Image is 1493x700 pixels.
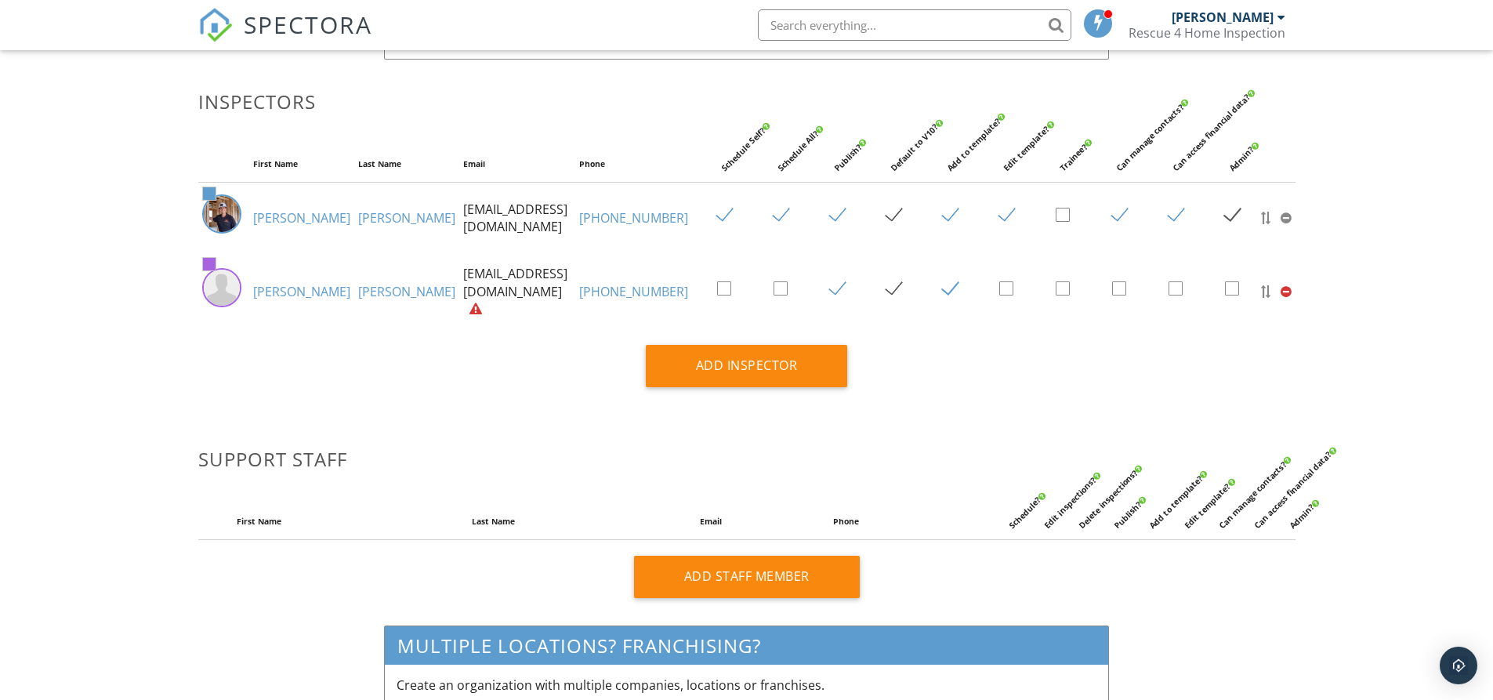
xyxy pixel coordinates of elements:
[1440,647,1477,684] div: Open Intercom Messenger
[1170,78,1267,174] div: Can access financial data?
[1172,9,1274,25] div: [PERSON_NAME]
[1114,78,1210,174] div: Can manage contacts?
[719,78,815,174] div: Schedule Self?
[198,91,1296,112] h3: Inspectors
[775,78,872,174] div: Schedule All?
[202,194,241,234] img: img_1552.jpeg
[397,676,1096,694] p: Create an organization with multiple companies, locations or franchises.
[1111,435,1208,531] div: Publish?
[253,283,350,300] a: [PERSON_NAME]
[832,78,928,174] div: Publish?
[579,209,688,227] a: [PHONE_NUMBER]
[646,345,848,387] div: Add Inspector
[1042,435,1138,531] div: Edit inspections?
[888,78,984,174] div: Default to V10?
[1001,78,1097,174] div: Edit template?
[1252,435,1348,531] div: Can access financial data?
[253,209,350,227] a: [PERSON_NAME]
[198,448,1296,470] h3: Support Staff
[459,182,575,253] td: [EMAIL_ADDRESS][DOMAIN_NAME]
[1129,25,1285,41] div: Rescue 4 Home Inspection
[1147,435,1243,531] div: Add to template?
[358,283,455,300] a: [PERSON_NAME]
[575,147,692,182] th: Phone
[459,253,575,329] td: [EMAIL_ADDRESS][DOMAIN_NAME]
[696,504,829,539] th: Email
[1182,435,1278,531] div: Edit template?
[758,9,1071,41] input: Search everything...
[358,209,455,227] a: [PERSON_NAME]
[1287,435,1383,531] div: Admin?
[944,78,1041,174] div: Add to template?
[1227,78,1323,174] div: Admin?
[233,504,468,539] th: First Name
[385,626,1108,665] h3: Multiple Locations? Franchising?
[198,8,233,42] img: The Best Home Inspection Software - Spectora
[249,147,354,182] th: First Name
[634,556,860,598] div: Add Staff Member
[829,504,980,539] th: Phone
[1077,435,1173,531] div: Delete inspections?
[202,268,241,307] img: default-user-f0147aede5fd5fa78ca7ade42f37bd4542148d508eef1c3d3ea960f66861d68b.jpg
[1006,435,1103,531] div: Schedule?
[459,147,575,182] th: Email
[1057,78,1154,174] div: Trainee?
[468,504,696,539] th: Last Name
[579,283,688,300] a: [PHONE_NUMBER]
[354,147,459,182] th: Last Name
[244,8,372,41] span: SPECTORA
[198,21,372,54] a: SPECTORA
[1217,435,1314,531] div: Can manage contacts?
